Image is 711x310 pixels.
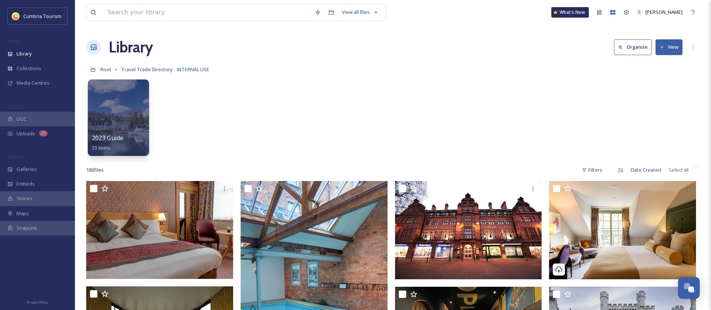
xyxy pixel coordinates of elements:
[645,9,683,15] span: [PERSON_NAME]
[16,50,31,57] span: Library
[633,5,686,19] a: [PERSON_NAME]
[669,166,689,174] span: Select all
[7,39,21,44] span: MEDIA
[12,12,19,20] img: images.jpg
[121,66,209,73] span: Travel Trade Directory - INTERNAL USE
[86,166,104,174] span: 186 file s
[121,65,209,74] a: Travel Trade Directory - INTERNAL USE
[627,163,665,177] div: Date Created
[86,181,233,279] img: Crown & Mitre Hotel ext_1753692581.876084_design@samhindmoor.co.uk-KJST-3.jpg
[104,4,311,21] input: Search your library
[109,36,153,58] a: Library
[16,115,27,123] span: UGC
[16,79,49,87] span: Media Centres
[614,39,652,55] button: Organise
[7,154,25,160] span: WIDGETS
[551,7,589,18] a: What's New
[100,66,111,73] span: Root
[39,130,48,136] div: 27
[27,300,48,305] span: Privacy Policy
[16,130,35,137] span: Uploads
[16,166,37,173] span: Galleries
[92,144,111,151] span: 33 items
[614,39,656,55] a: Organise
[16,210,29,217] span: Maps
[578,163,606,177] div: Filters
[23,13,61,19] span: Cumbria Tourism
[395,181,542,279] img: Crown & Mitre Hotel ext_1753692565.432894_design@samhindmoor.co.uk-Outside 2 BEST.jpg
[27,297,48,306] a: Privacy Policy
[7,104,24,109] span: COLLECT
[100,65,111,74] a: Root
[16,65,41,72] span: Collections
[92,135,124,151] a: 2023 Guide33 items
[16,225,37,232] span: SnapLink
[16,195,33,202] span: Stories
[338,5,382,19] a: View all files
[16,180,35,187] span: Embeds
[549,181,696,279] img: Rothay Manor.jpg
[656,39,683,55] button: New
[92,134,124,142] span: 2023 Guide
[678,277,700,299] button: Open Chat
